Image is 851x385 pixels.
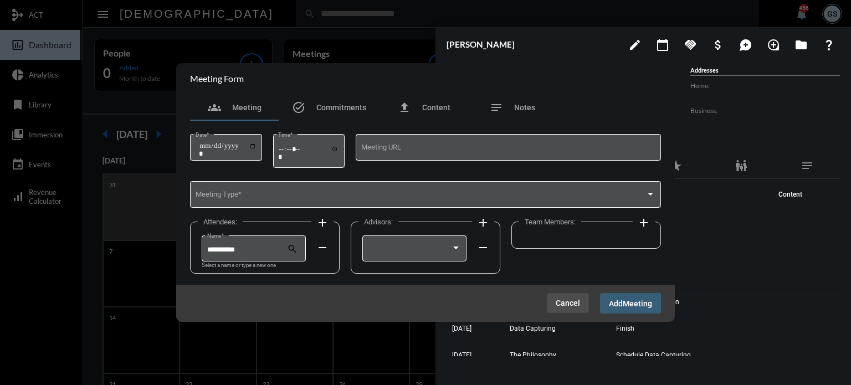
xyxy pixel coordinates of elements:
mat-icon: notes [490,101,503,114]
mat-icon: remove [476,241,490,254]
span: Schedule Data Capturing [616,351,691,359]
th: Content [773,179,840,210]
span: Data Capturing [510,325,556,332]
button: Add meeting [652,33,674,55]
h3: [PERSON_NAME] [447,39,618,49]
span: [DATE] [452,325,471,332]
mat-icon: folder [794,38,808,52]
span: [DATE] [452,351,471,359]
mat-icon: add [637,216,650,229]
label: Attendees: [198,218,243,226]
label: Team Members: [519,218,581,226]
button: Cancel [547,293,589,313]
mat-icon: search [287,243,300,256]
mat-icon: handshake [684,38,697,52]
mat-icon: notes [801,159,814,172]
mat-icon: edit [628,38,642,52]
mat-icon: question_mark [822,38,835,52]
th: Outcome [612,179,773,210]
button: What If? [818,33,840,55]
button: Add Mention [735,33,757,55]
label: Home: [690,81,840,90]
span: Cancel [556,299,580,307]
button: Archives [790,33,812,55]
span: Add [609,299,623,308]
mat-icon: maps_ugc [739,38,752,52]
span: Meeting [232,103,262,112]
mat-icon: task_alt [292,101,305,114]
mat-icon: file_upload [398,101,411,114]
h2: Meeting Form [190,73,244,84]
span: The Philosophy [510,351,556,359]
mat-icon: groups [208,101,221,114]
span: Commitments [316,103,366,112]
button: edit person [624,33,646,55]
span: Content [422,103,450,112]
h5: Addresses [690,66,840,76]
span: Notes [514,103,535,112]
mat-icon: remove [316,241,329,254]
button: Add Business [707,33,729,55]
mat-icon: family_restroom [735,159,748,172]
button: Add Introduction [762,33,785,55]
label: Business: [690,106,840,115]
mat-icon: add [476,216,490,229]
mat-hint: Select a name or type a new one [202,263,276,269]
label: Advisors: [358,218,398,226]
button: Add Commitment [679,33,701,55]
span: Meeting [623,299,652,308]
mat-icon: star_rate [669,159,683,172]
button: AddMeeting [600,293,661,314]
mat-icon: add [316,216,329,229]
span: Finish [616,325,634,332]
mat-icon: attach_money [711,38,725,52]
mat-icon: calendar_today [656,38,669,52]
mat-icon: loupe [767,38,780,52]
